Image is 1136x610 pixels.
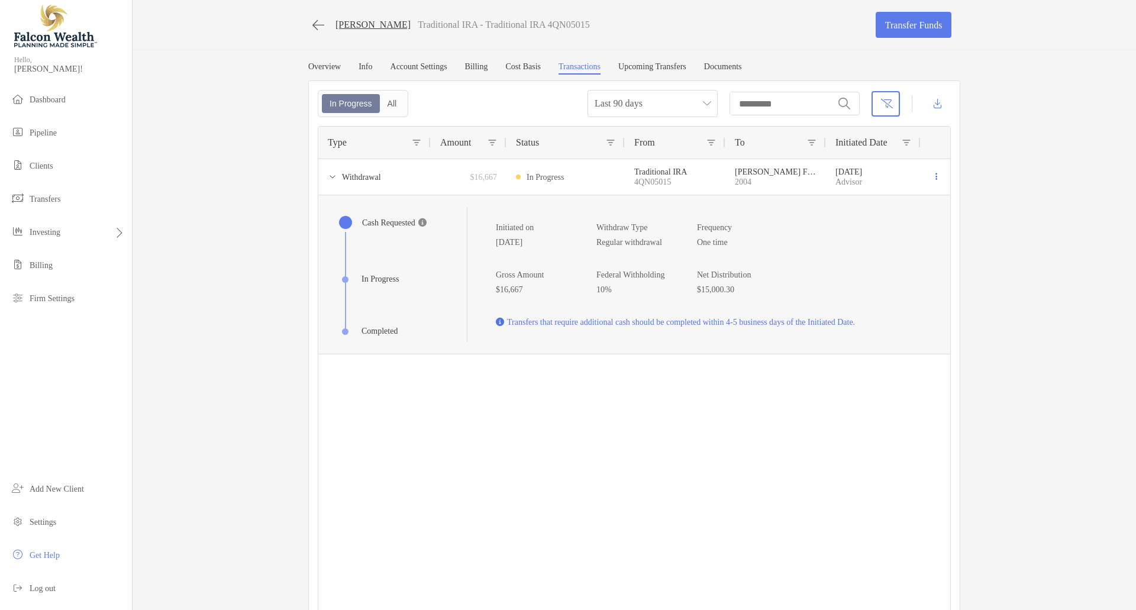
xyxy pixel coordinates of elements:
[359,62,372,75] a: Info
[11,224,25,238] img: investing icon
[30,195,60,204] span: Transfers
[596,220,667,235] p: Withdraw Type
[30,228,60,237] span: Investing
[496,238,522,247] b: [DATE]
[440,137,471,148] span: Amount
[318,90,408,117] div: segmented control
[596,267,667,282] p: Federal Withholding
[835,177,862,187] p: advisor
[390,62,447,75] a: Account Settings
[418,20,590,30] p: Traditional IRA - Traditional IRA 4QN05015
[596,238,662,247] b: Regular withdrawal
[328,137,347,148] span: Type
[342,167,381,187] span: Withdrawal
[362,327,398,336] div: Completed
[11,191,25,205] img: transfers icon
[559,62,601,75] a: Transactions
[30,485,84,493] span: Add New Client
[618,62,686,75] a: Upcoming Transfers
[362,215,415,230] p: Cash Requested
[496,285,523,294] b: $16,667
[634,177,716,187] p: 4QN05015
[323,95,379,112] div: In Progress
[11,580,25,595] img: logout icon
[11,514,25,528] img: settings icon
[30,128,57,137] span: Pipeline
[596,285,612,294] b: 10 %
[505,62,541,75] a: Cost Basis
[11,257,25,272] img: billing icon
[697,285,734,294] b: $15,000.30
[465,62,488,75] a: Billing
[11,158,25,172] img: clients icon
[735,167,816,177] p: Wells Farg 2004
[735,137,745,148] span: To
[527,170,564,185] p: In Progress
[381,95,404,112] div: All
[362,275,399,284] div: In Progress
[470,170,498,185] p: $16,667
[30,584,56,593] span: Log out
[11,547,25,561] img: get-help icon
[11,481,25,495] img: add_new_client icon
[876,12,951,38] a: Transfer Funds
[11,291,25,305] img: firm-settings icon
[516,137,539,148] span: Status
[14,64,125,74] span: [PERSON_NAME]!
[697,220,768,235] p: Frequency
[507,315,855,330] p: Transfers that require additional cash should be completed within 4-5 business days of the Initia...
[735,177,816,187] p: 2004
[30,162,53,170] span: Clients
[496,220,567,235] p: Initiated on
[11,92,25,106] img: dashboard icon
[30,261,53,270] span: Billing
[30,294,75,303] span: Firm Settings
[634,167,716,177] p: Traditional IRA
[634,137,655,148] span: From
[14,5,97,47] img: Falcon Wealth Planning Logo
[697,238,728,247] b: One time
[697,267,768,282] p: Net Distribution
[30,551,60,560] span: Get Help
[11,125,25,139] img: pipeline icon
[835,167,862,177] p: [DATE]
[30,95,66,104] span: Dashboard
[30,518,56,527] span: Settings
[704,62,742,75] a: Documents
[838,98,850,109] img: input icon
[595,91,711,117] span: Last 90 days
[496,267,567,282] p: Gross Amount
[308,62,341,75] a: Overview
[335,20,411,30] a: [PERSON_NAME]
[835,137,887,148] span: Initiated Date
[872,91,900,117] button: Clear filters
